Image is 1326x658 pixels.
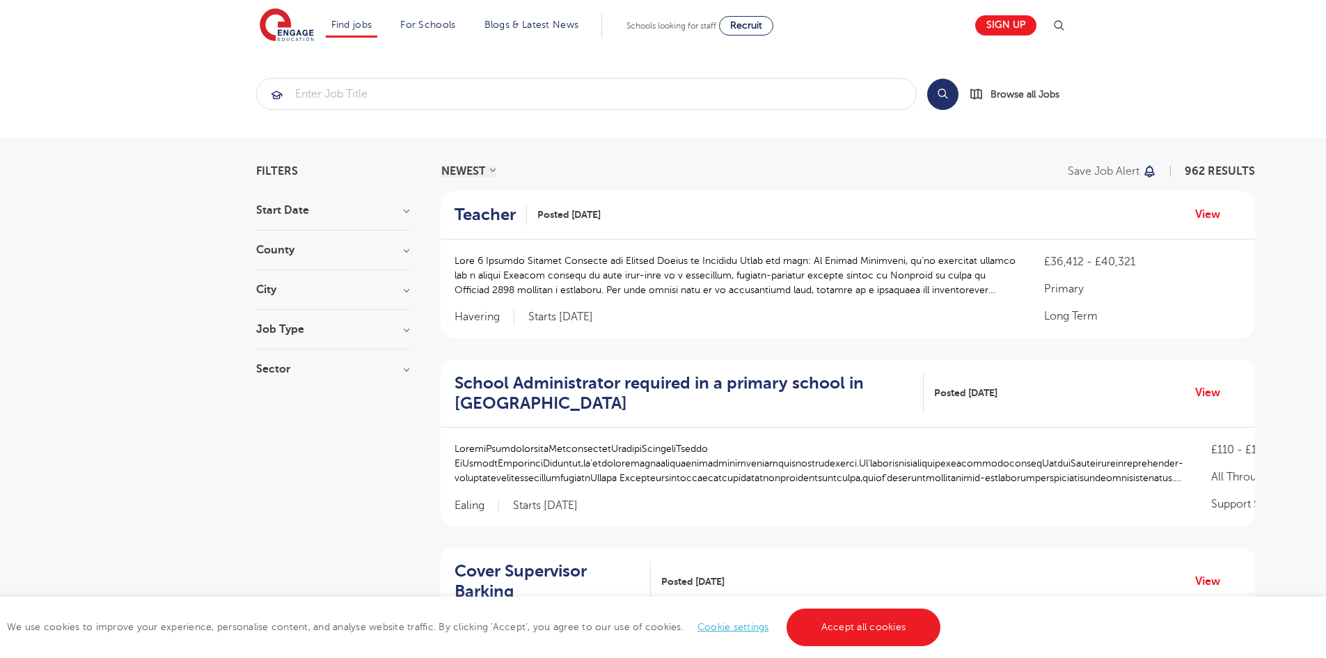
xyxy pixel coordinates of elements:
a: Recruit [719,16,773,36]
p: Save job alert [1068,166,1139,177]
a: Find jobs [331,19,372,30]
h3: Sector [256,363,409,375]
span: Recruit [730,20,762,31]
span: Browse all Jobs [990,86,1059,102]
button: Save job alert [1068,166,1158,177]
p: Lore 6 Ipsumdo Sitamet Consecte adi Elitsed Doeius te Incididu Utlab etd magn: Al Enimad Minimven... [455,253,1017,297]
span: Posted [DATE] [934,386,997,400]
a: Cover Supervisor Barking [455,561,651,602]
a: Accept all cookies [787,609,941,646]
p: Long Term [1044,308,1241,324]
p: Starts [DATE] [513,499,578,513]
h2: Cover Supervisor Barking [455,561,640,602]
p: LoremiPsumdolorsitaMetconsectetUradipiScingeliTseddo EiUsmodtEmporinciDiduntut,la’etdoloremagnaal... [455,441,1183,485]
input: Submit [257,79,916,109]
a: For Schools [400,19,455,30]
p: Starts [DATE] [528,310,593,324]
span: Ealing [455,499,499,513]
span: Posted [DATE] [661,574,725,589]
a: Cookie settings [697,622,769,632]
span: Havering [455,310,514,324]
p: Primary [1044,281,1241,297]
span: Schools looking for staff [626,21,716,31]
span: Filters [256,166,298,177]
div: Submit [256,78,917,110]
h3: City [256,284,409,295]
a: View [1195,572,1231,590]
h3: Job Type [256,324,409,335]
h3: Start Date [256,205,409,216]
p: £36,412 - £40,321 [1044,253,1241,270]
span: Posted [DATE] [537,207,601,222]
h2: Teacher [455,205,516,225]
a: Blogs & Latest News [484,19,579,30]
span: 962 RESULTS [1185,165,1255,178]
a: School Administrator required in a primary school in [GEOGRAPHIC_DATA] [455,373,924,414]
img: Engage Education [260,8,314,43]
h3: County [256,244,409,256]
a: Browse all Jobs [970,86,1071,102]
a: Teacher [455,205,527,225]
a: View [1195,205,1231,224]
h2: School Administrator required in a primary school in [GEOGRAPHIC_DATA] [455,373,913,414]
a: View [1195,384,1231,402]
a: Sign up [975,15,1036,36]
span: We use cookies to improve your experience, personalise content, and analyse website traffic. By c... [7,622,944,632]
button: Search [927,79,958,110]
